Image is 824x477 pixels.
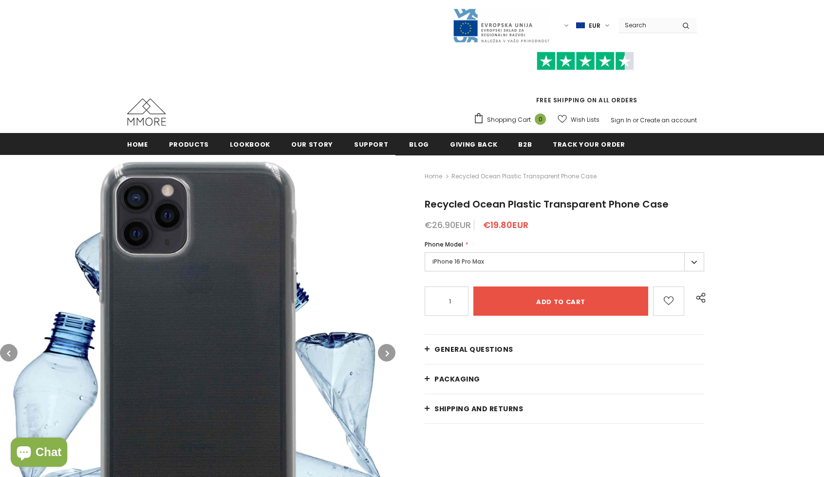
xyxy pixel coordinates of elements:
[127,98,166,126] img: MMORE Cases
[553,140,625,149] span: Track your order
[558,111,599,128] a: Wish Lists
[425,240,463,248] span: Phone Model
[434,404,523,414] span: Shipping and returns
[450,133,497,155] a: Giving back
[571,115,599,125] span: Wish Lists
[434,374,480,384] span: PACKAGING
[425,219,471,231] span: €26.90EUR
[473,286,648,316] input: Add to cart
[409,140,429,149] span: Blog
[451,171,597,182] span: Recycled Ocean Plastic Transparent Phone Case
[535,114,546,125] span: 0
[483,219,528,231] span: €19.80EUR
[633,116,638,124] span: or
[425,394,704,423] a: Shipping and returns
[425,335,704,364] a: General Questions
[8,438,70,469] inbox-online-store-chat: Shopify online store chat
[230,140,270,149] span: Lookbook
[127,140,148,149] span: Home
[473,56,697,104] span: FREE SHIPPING ON ALL ORDERS
[169,140,209,149] span: Products
[537,52,634,71] img: Trust Pilot Stars
[619,18,675,32] input: Search Site
[518,140,532,149] span: B2B
[473,70,697,95] iframe: Customer reviews powered by Trustpilot
[127,133,148,155] a: Home
[425,171,442,182] a: Home
[452,21,550,29] a: Javni Razpis
[473,113,551,127] a: Shopping Cart 0
[425,197,669,211] span: Recycled Ocean Plastic Transparent Phone Case
[589,21,600,31] span: EUR
[354,133,389,155] a: support
[291,140,333,149] span: Our Story
[169,133,209,155] a: Products
[553,133,625,155] a: Track your order
[434,344,513,354] span: General Questions
[291,133,333,155] a: Our Story
[640,116,697,124] a: Create an account
[409,133,429,155] a: Blog
[450,140,497,149] span: Giving back
[230,133,270,155] a: Lookbook
[354,140,389,149] span: support
[425,364,704,394] a: PACKAGING
[518,133,532,155] a: B2B
[452,8,550,43] img: Javni Razpis
[425,252,704,271] label: iPhone 16 Pro Max
[487,115,531,125] span: Shopping Cart
[611,116,631,124] a: Sign In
